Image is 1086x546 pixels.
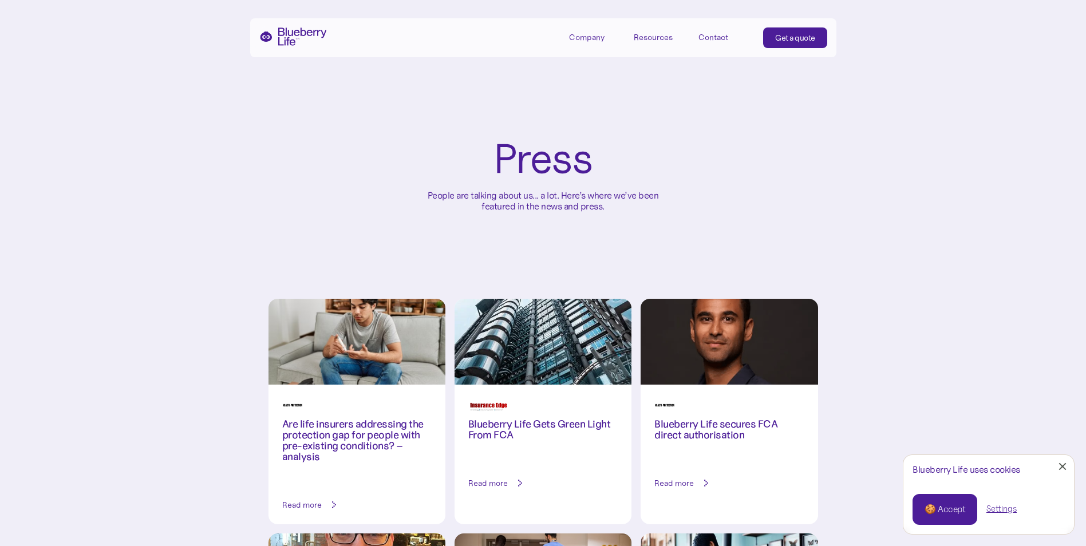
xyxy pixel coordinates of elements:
[423,190,664,212] p: People are talking about us... a lot. Here’s where we’ve been featured in the news and press.
[698,27,750,46] a: Contact
[455,385,631,503] a: Blueberry Life Gets Green Light From FCARead more
[925,503,965,516] div: 🍪 Accept
[634,27,685,46] div: Resources
[468,477,508,489] div: Read more
[763,27,827,48] a: Get a quote
[493,137,593,181] h1: Press
[569,27,621,46] div: Company
[634,33,673,42] div: Resources
[282,419,432,462] h3: Are life insurers addressing the protection gap for people with pre-existing conditions? – analysis
[569,33,605,42] div: Company
[654,419,804,441] h3: Blueberry Life secures FCA direct authorisation
[913,464,1065,475] div: Blueberry Life uses cookies
[986,503,1017,515] a: Settings
[259,27,327,46] a: home
[913,494,977,525] a: 🍪 Accept
[641,385,818,503] a: Blueberry Life secures FCA direct authorisationRead more
[1051,455,1074,478] a: Close Cookie Popup
[268,385,445,524] a: Are life insurers addressing the protection gap for people with pre-existing conditions? – analys...
[775,32,815,43] div: Get a quote
[1063,466,1063,467] div: Close Cookie Popup
[468,419,618,441] h3: Blueberry Life Gets Green Light From FCA
[654,477,694,489] div: Read more
[698,33,728,42] div: Contact
[282,499,322,511] div: Read more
